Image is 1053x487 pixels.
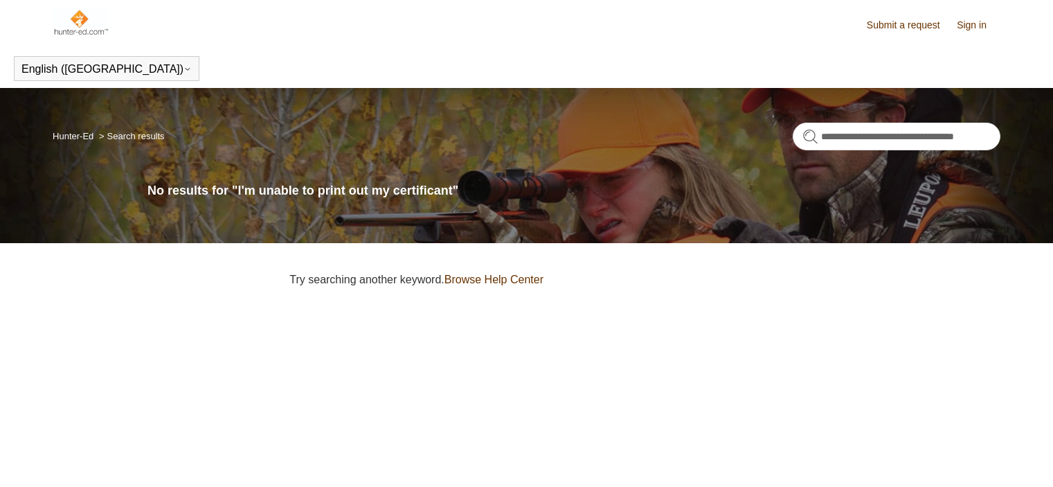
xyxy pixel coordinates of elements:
[867,18,954,33] a: Submit a request
[21,63,192,76] button: English ([GEOGRAPHIC_DATA])
[793,123,1000,150] input: Search
[957,18,1000,33] a: Sign in
[53,131,93,141] a: Hunter-Ed
[96,131,165,141] li: Search results
[289,272,1000,288] p: Try searching another keyword.
[444,274,543,285] a: Browse Help Center
[53,8,109,36] img: Hunter-Ed Help Center home page
[147,181,1000,200] h1: No results for "I'm unable to print out my certificant"
[53,131,96,141] li: Hunter-Ed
